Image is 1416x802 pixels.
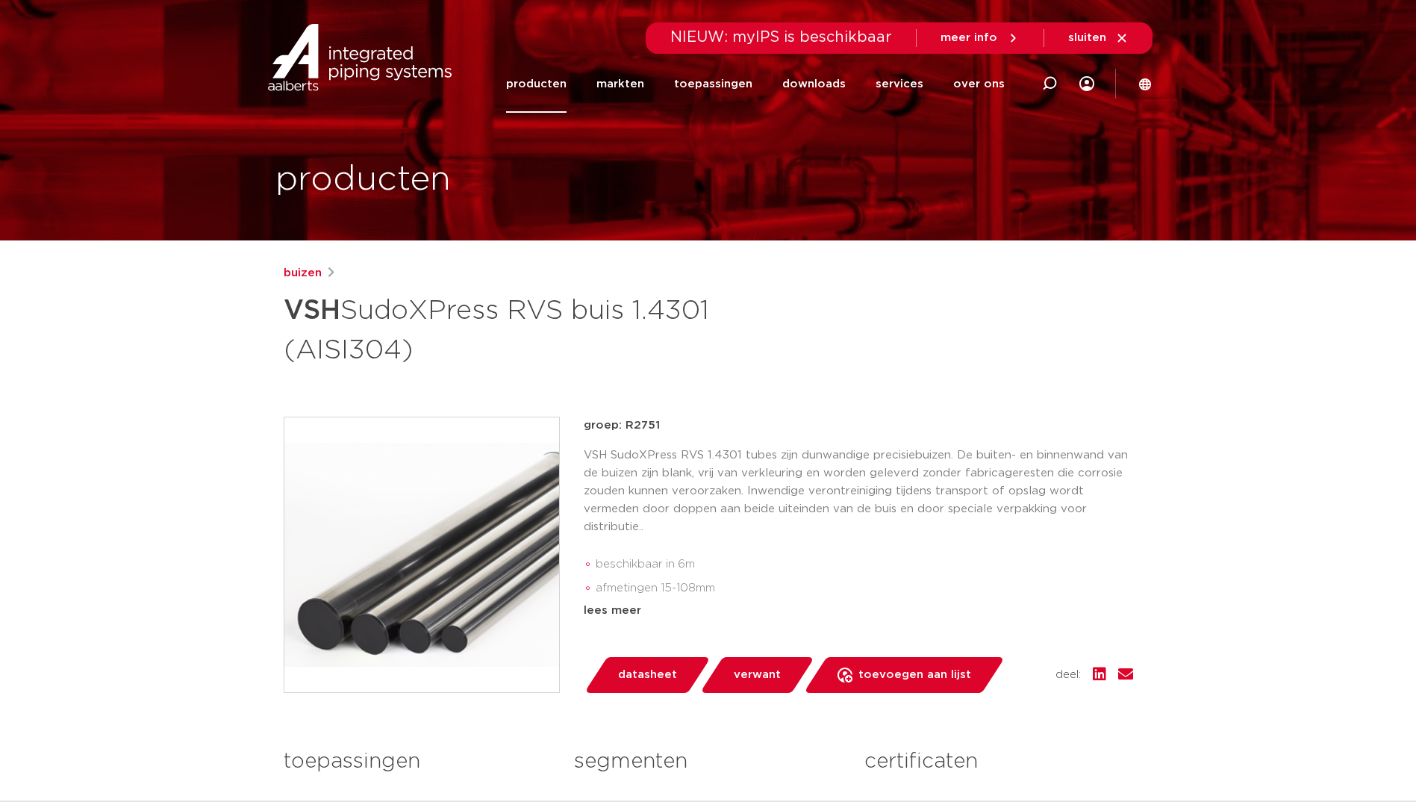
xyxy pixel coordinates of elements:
[1055,666,1081,684] span: deel:
[284,288,844,369] h1: SudoXPress RVS buis 1.4301 (AISI304)
[284,264,322,282] a: buizen
[1068,31,1129,45] a: sluiten
[506,55,567,113] a: producten
[574,747,842,777] h3: segmenten
[596,553,1133,576] li: beschikbaar in 6m
[1068,32,1106,43] span: sluiten
[864,747,1132,777] h3: certificaten
[876,55,923,113] a: services
[618,663,677,687] span: datasheet
[953,55,1005,113] a: over ons
[858,663,971,687] span: toevoegen aan lijst
[782,55,846,113] a: downloads
[941,32,997,43] span: meer info
[670,30,892,45] span: NIEUW: myIPS is beschikbaar
[596,576,1133,600] li: afmetingen 15-108mm
[284,417,559,692] img: Product Image for VSH SudoXPress RVS buis 1.4301 (AISI304)
[699,657,814,693] a: verwant
[506,55,1005,113] nav: Menu
[941,31,1020,45] a: meer info
[734,663,781,687] span: verwant
[284,747,552,777] h3: toepassingen
[584,602,1133,620] div: lees meer
[1079,67,1094,100] div: my IPS
[584,447,1133,536] p: VSH SudoXPress RVS 1.4301 tubes zijn dunwandige precisiebuizen. De buiten- en binnenwand van de b...
[284,297,340,324] strong: VSH
[275,156,451,204] h1: producten
[596,55,644,113] a: markten
[584,417,1133,435] p: groep: R2751
[674,55,752,113] a: toepassingen
[584,657,711,693] a: datasheet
